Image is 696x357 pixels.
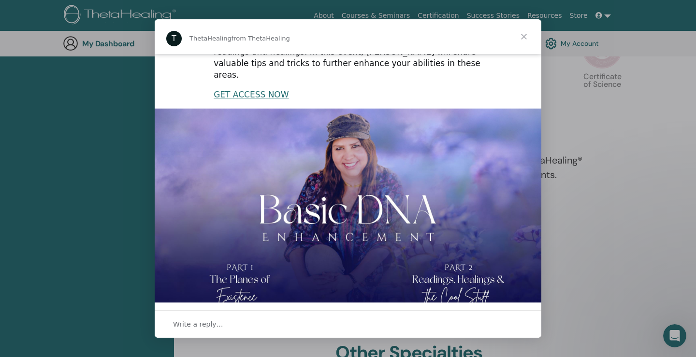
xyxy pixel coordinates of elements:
span: from ThetaHealing [232,35,290,42]
span: Write a reply… [173,318,223,330]
div: Open conversation and reply [155,310,541,338]
span: ThetaHealing [189,35,232,42]
div: In the Basic DNA seminar, you learned the essential skills for readings and healings. In this eve... [214,35,482,81]
span: Close [507,19,541,54]
div: Profile image for ThetaHealing [166,31,182,46]
a: GET ACCESS NOW [214,90,289,99]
